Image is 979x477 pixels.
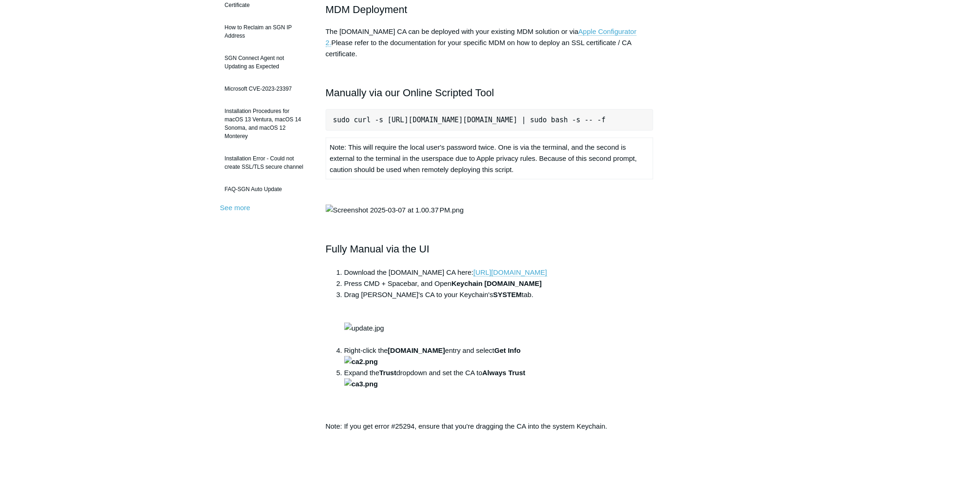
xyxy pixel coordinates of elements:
td: Note: This will require the local user's password twice. One is via the terminal, and the second ... [326,138,653,179]
pre: sudo curl -s [URL][DOMAIN_NAME][DOMAIN_NAME] | sudo bash -s -- -f [326,109,654,131]
li: Download the [DOMAIN_NAME] CA here: [344,267,654,278]
li: Press CMD + Spacebar, and Open [344,278,654,289]
a: [URL][DOMAIN_NAME] [473,268,547,277]
li: Expand the dropdown and set the CA to [344,367,654,412]
a: Installation Procedures for macOS 13 Ventura, macOS 14 Sonoma, and macOS 12 Monterey [220,102,312,145]
img: update.jpg [344,323,384,334]
li: Right-click the entry and select [344,345,654,367]
a: Installation Error - Could not create SSL/TLS secure channel [220,150,312,176]
strong: [DOMAIN_NAME] [388,346,445,354]
a: Apple Configurator 2. [326,27,637,47]
a: How to Reclaim an SGN IP Address [220,19,312,45]
a: SGN Connect Agent not Updating as Expected [220,49,312,75]
h2: MDM Deployment [326,1,654,18]
p: The [DOMAIN_NAME] CA can be deployed with your existing MDM solution or via Please refer to the d... [326,26,654,60]
h2: Manually via our Online Scripted Tool [326,85,654,101]
strong: Trust [380,369,397,377]
h2: Fully Manual via the UI [326,241,654,257]
p: Note: If you get error #25294, ensure that you're dragging the CA into the system Keychain. [326,421,654,432]
li: Drag [PERSON_NAME]'s CA to your Keychain's tab. [344,289,654,345]
a: See more [220,204,250,212]
strong: Always Trust [344,369,526,388]
strong: Get Info [344,346,521,365]
img: Screenshot 2025-03-07 at 1.00.37 PM.png [326,205,464,216]
strong: Keychain [DOMAIN_NAME] [452,279,542,287]
a: FAQ-SGN Auto Update [220,180,312,198]
img: ca3.png [344,378,378,390]
a: Microsoft CVE-2023-23397 [220,80,312,98]
img: ca2.png [344,356,378,367]
strong: SYSTEM [493,291,522,298]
